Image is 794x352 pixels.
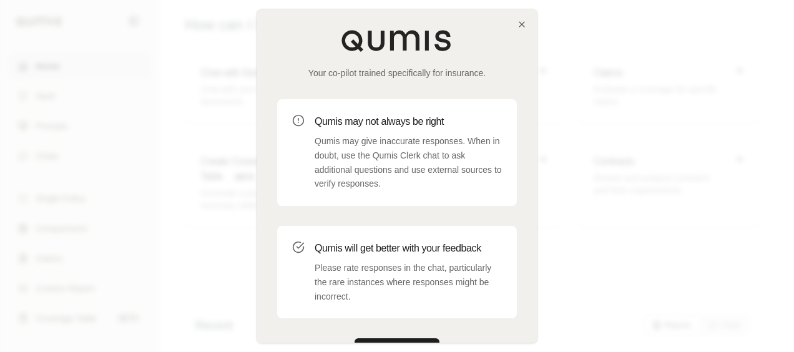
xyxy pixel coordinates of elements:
[277,67,517,79] p: Your co-pilot trained specifically for insurance.
[341,29,453,52] img: Qumis Logo
[315,261,502,303] p: Please rate responses in the chat, particularly the rare instances where responses might be incor...
[315,114,502,129] h3: Qumis may not always be right
[315,134,502,191] p: Qumis may give inaccurate responses. When in doubt, use the Qumis Clerk chat to ask additional qu...
[315,241,502,256] h3: Qumis will get better with your feedback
